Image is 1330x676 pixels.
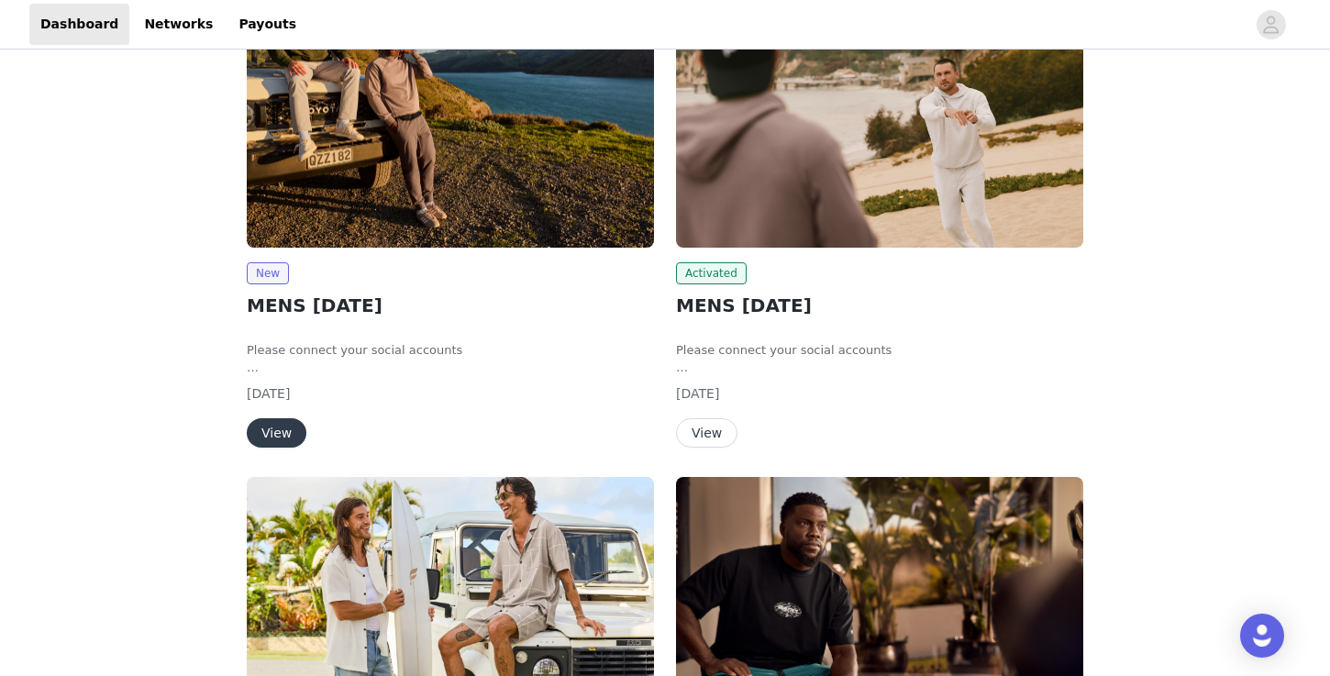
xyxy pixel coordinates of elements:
a: View [676,427,737,440]
span: Activated [676,262,747,284]
li: Please connect your social accounts [676,341,1083,360]
a: Dashboard [29,4,129,45]
h2: MENS [DATE] [247,292,654,319]
li: Please connect your social accounts [247,341,654,360]
div: avatar [1262,10,1280,39]
button: View [247,418,306,448]
span: [DATE] [247,386,290,401]
span: New [247,262,289,284]
a: Payouts [227,4,307,45]
a: View [247,427,306,440]
div: Open Intercom Messenger [1240,614,1284,658]
button: View [676,418,737,448]
h2: MENS [DATE] [676,292,1083,319]
span: [DATE] [676,386,719,401]
a: Networks [133,4,224,45]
